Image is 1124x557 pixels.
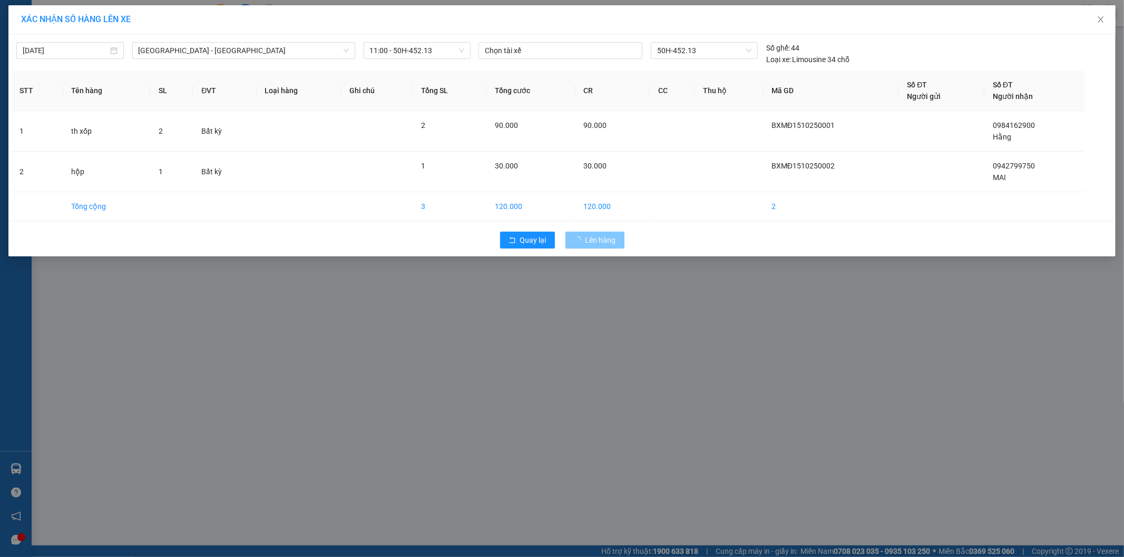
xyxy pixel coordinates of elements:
[63,111,150,152] td: th xốp
[771,121,835,130] span: BXMĐ1510250001
[763,71,899,111] th: Mã GD
[257,71,341,111] th: Loại hàng
[907,92,941,101] span: Người gửi
[763,192,899,221] td: 2
[421,162,425,170] span: 1
[23,45,108,56] input: 15/10/2025
[993,92,1033,101] span: Người nhận
[585,234,616,246] span: Lên hàng
[11,71,63,111] th: STT
[766,42,790,54] span: Số ghế:
[495,162,518,170] span: 30.000
[650,71,695,111] th: CC
[771,162,835,170] span: BXMĐ1510250002
[565,232,624,248] button: Lên hàng
[11,111,63,152] td: 1
[993,162,1035,170] span: 0942799750
[413,71,487,111] th: Tổng SL
[150,71,193,111] th: SL
[657,43,751,58] span: 50H-452.13
[343,47,349,54] span: down
[1086,5,1116,35] button: Close
[993,133,1011,141] span: Hằng
[495,121,518,130] span: 90.000
[193,111,256,152] td: Bất kỳ
[574,236,585,244] span: loading
[907,81,927,89] span: Số ĐT
[159,127,163,135] span: 2
[583,121,607,130] span: 90.000
[193,71,256,111] th: ĐVT
[993,121,1035,130] span: 0984162900
[370,43,465,58] span: 11:00 - 50H-452.13
[766,42,800,54] div: 44
[575,192,650,221] td: 120.000
[413,192,487,221] td: 3
[993,173,1006,182] span: MAI
[159,167,163,176] span: 1
[509,236,516,245] span: rollback
[766,54,791,65] span: Loại xe:
[139,43,349,58] span: Sài Gòn - Đắk Nông
[63,71,150,111] th: Tên hàng
[486,192,575,221] td: 120.000
[520,234,546,246] span: Quay lại
[63,152,150,192] td: hộp
[575,71,650,111] th: CR
[766,54,850,65] div: Limousine 34 chỗ
[11,152,63,192] td: 2
[500,232,555,248] button: rollbackQuay lại
[63,192,150,221] td: Tổng cộng
[21,14,131,24] span: XÁC NHẬN SỐ HÀNG LÊN XE
[486,71,575,111] th: Tổng cước
[341,71,412,111] th: Ghi chú
[1097,15,1105,24] span: close
[993,81,1013,89] span: Số ĐT
[695,71,763,111] th: Thu hộ
[583,162,607,170] span: 30.000
[193,152,256,192] td: Bất kỳ
[421,121,425,130] span: 2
